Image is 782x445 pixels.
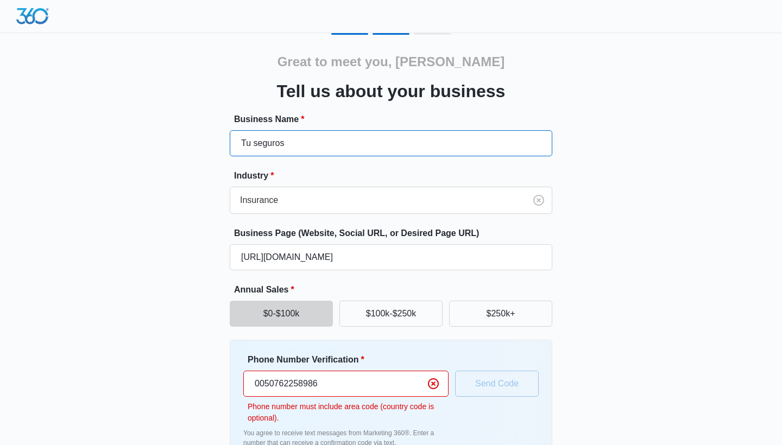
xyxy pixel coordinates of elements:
[234,227,557,240] label: Business Page (Website, Social URL, or Desired Page URL)
[339,301,443,327] button: $100k-$250k
[234,283,557,296] label: Annual Sales
[230,244,552,270] input: e.g. janesplumbing.com
[449,301,552,327] button: $250k+
[530,192,547,209] button: Clear
[248,401,449,424] p: Phone number must include area code (country code is optional).
[278,52,505,72] h2: Great to meet you, [PERSON_NAME]
[230,130,552,156] input: e.g. Jane's Plumbing
[277,78,506,104] h3: Tell us about your business
[248,353,453,366] label: Phone Number Verification
[234,169,557,182] label: Industry
[243,371,449,397] input: Ex. +1-555-555-5555
[230,301,333,327] button: $0-$100k
[425,375,442,392] button: Clear
[234,113,557,126] label: Business Name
